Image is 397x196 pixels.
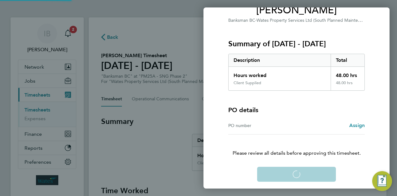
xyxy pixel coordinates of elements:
[229,54,331,66] div: Description
[228,54,365,91] div: Summary of 20 - 26 Sep 2025
[228,39,365,49] h3: Summary of [DATE] - [DATE]
[331,80,365,90] div: 48.00 hrs
[331,67,365,80] div: 48.00 hrs
[349,122,365,129] a: Assign
[256,17,371,23] span: Wates Property Services Ltd (South Planned Maintenance)
[228,106,258,114] h4: PO details
[221,134,372,157] p: Please review all details before approving this timesheet.
[228,4,365,16] span: [PERSON_NAME]
[255,18,256,23] span: ·
[229,67,331,80] div: Hours worked
[228,18,255,23] span: Banksman BC
[331,54,365,66] div: Total
[349,122,365,128] span: Assign
[372,171,392,191] button: Engage Resource Center
[228,122,297,129] div: PO number
[234,80,261,85] div: Client Supplied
